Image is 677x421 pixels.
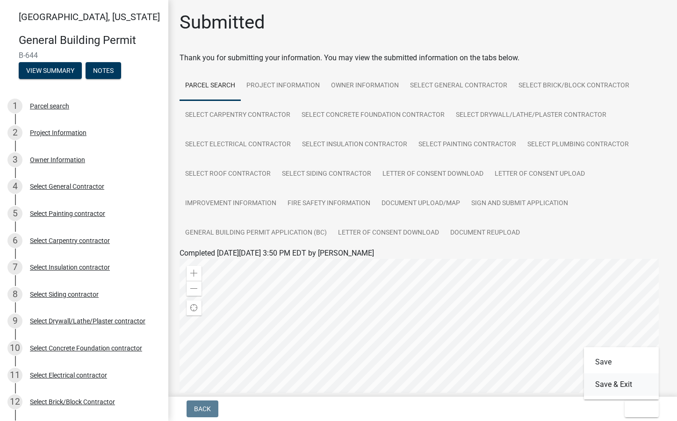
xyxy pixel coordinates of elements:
[30,318,145,324] div: Select Drywall/Lathe/Plaster contractor
[19,67,82,75] wm-modal-confirm: Summary
[7,206,22,221] div: 5
[30,103,69,109] div: Parcel search
[489,159,591,189] a: Letter of Consent Upload
[276,159,377,189] a: Select Siding contractor
[180,218,332,248] a: General Building Permit Application (BC)
[194,405,211,413] span: Back
[522,130,634,160] a: Select Plumbing contractor
[296,130,413,160] a: Select Insulation contractor
[7,152,22,167] div: 3
[7,125,22,140] div: 2
[30,129,86,136] div: Project Information
[187,266,202,281] div: Zoom in
[7,368,22,383] div: 11
[241,71,325,101] a: Project Information
[19,62,82,79] button: View Summary
[19,11,160,22] span: [GEOGRAPHIC_DATA], [US_STATE]
[30,210,105,217] div: Select Painting contractor
[30,372,107,378] div: Select Electrical contractor
[187,300,202,315] div: Find my location
[466,189,574,219] a: Sign and Submit Application
[7,99,22,114] div: 1
[180,11,265,34] h1: Submitted
[332,218,445,248] a: Letter of Consent Download
[632,405,646,413] span: Exit
[30,157,85,163] div: Owner Information
[30,291,99,298] div: Select Siding contractor
[180,159,276,189] a: Select Roof contractor
[325,71,404,101] a: Owner Information
[450,100,612,130] a: Select Drywall/Lathe/Plaster contractor
[19,34,161,47] h4: General Building Permit
[30,183,104,190] div: Select General Contractor
[282,189,376,219] a: Fire Safety Information
[7,341,22,356] div: 10
[7,287,22,302] div: 8
[30,264,110,271] div: Select Insulation contractor
[30,399,115,405] div: Select Brick/Block Contractor
[187,400,218,417] button: Back
[445,218,526,248] a: Document Reupload
[86,62,121,79] button: Notes
[404,71,513,101] a: Select General Contractor
[180,100,296,130] a: Select Carpentry contractor
[513,71,635,101] a: Select Brick/Block Contractor
[584,373,659,396] button: Save & Exit
[376,189,466,219] a: Document Upload/Map
[30,345,142,351] div: Select Concrete Foundation contractor
[625,400,659,417] button: Exit
[584,351,659,373] button: Save
[377,159,489,189] a: Letter of Consent Download
[19,51,150,60] span: B-644
[86,67,121,75] wm-modal-confirm: Notes
[584,347,659,400] div: Exit
[30,237,110,244] div: Select Carpentry contractor
[7,233,22,248] div: 6
[296,100,450,130] a: Select Concrete Foundation contractor
[180,130,296,160] a: Select Electrical contractor
[180,249,374,257] span: Completed [DATE][DATE] 3:50 PM EDT by [PERSON_NAME]
[180,71,241,101] a: Parcel search
[413,130,522,160] a: Select Painting contractor
[7,394,22,409] div: 12
[7,179,22,194] div: 4
[7,260,22,275] div: 7
[180,52,666,64] div: Thank you for submitting your information. You may view the submitted information on the tabs below.
[7,314,22,328] div: 9
[187,281,202,296] div: Zoom out
[180,189,282,219] a: Improvement Information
